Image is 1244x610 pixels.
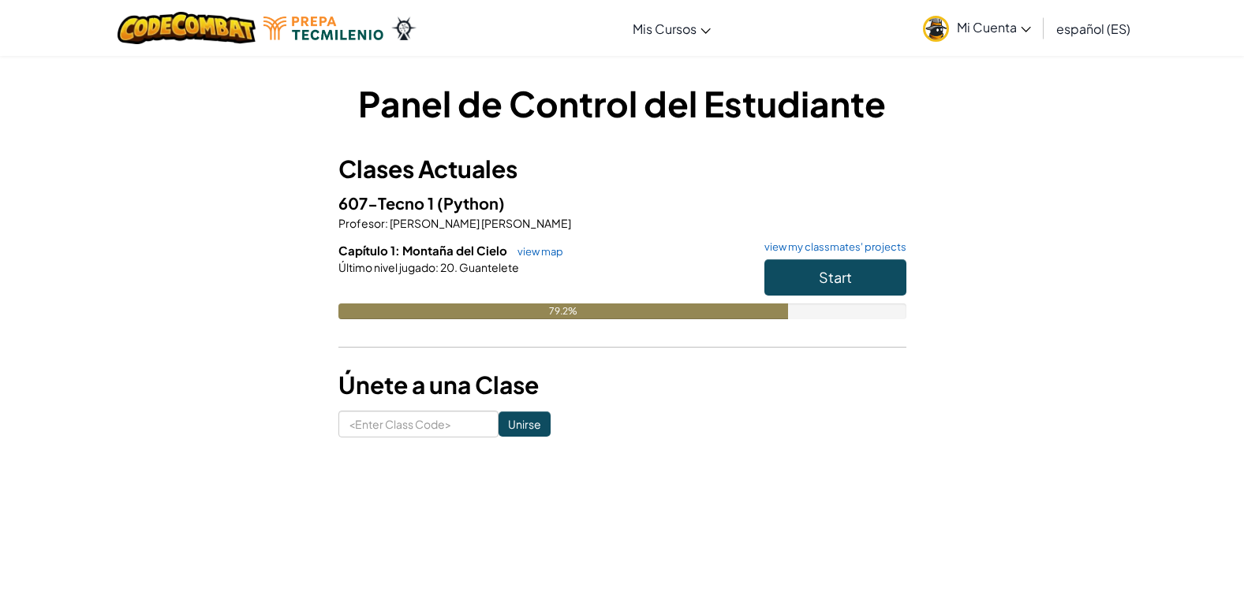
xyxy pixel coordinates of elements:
[338,243,510,258] span: Capítulo 1: Montaña del Cielo
[458,260,519,274] span: Guantelete
[439,260,458,274] span: 20.
[625,7,719,50] a: Mis Cursos
[338,303,788,319] div: 79.2%
[633,20,697,37] span: Mis Cursos
[118,12,256,44] img: CodeCombat logo
[819,268,852,286] span: Start
[957,19,1031,35] span: Mi Cuenta
[499,411,551,437] input: Unirse
[338,216,385,230] span: Profesor
[764,259,906,296] button: Start
[756,242,906,252] a: view my classmates' projects
[915,3,1039,53] a: Mi Cuenta
[510,245,563,258] a: view map
[338,411,499,437] input: <Enter Class Code>
[1056,20,1130,37] span: español (ES)
[338,260,435,274] span: Último nivel jugado
[263,17,383,40] img: Tecmilenio logo
[435,260,439,274] span: :
[338,193,437,213] span: 607-Tecno 1
[437,193,505,213] span: (Python)
[338,79,906,128] h1: Panel de Control del Estudiante
[338,367,906,403] h3: Únete a una Clase
[1048,7,1138,50] a: español (ES)
[923,16,949,42] img: avatar
[391,17,417,40] img: Ozaria
[338,151,906,187] h3: Clases Actuales
[388,216,571,230] span: [PERSON_NAME] [PERSON_NAME]
[385,216,388,230] span: :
